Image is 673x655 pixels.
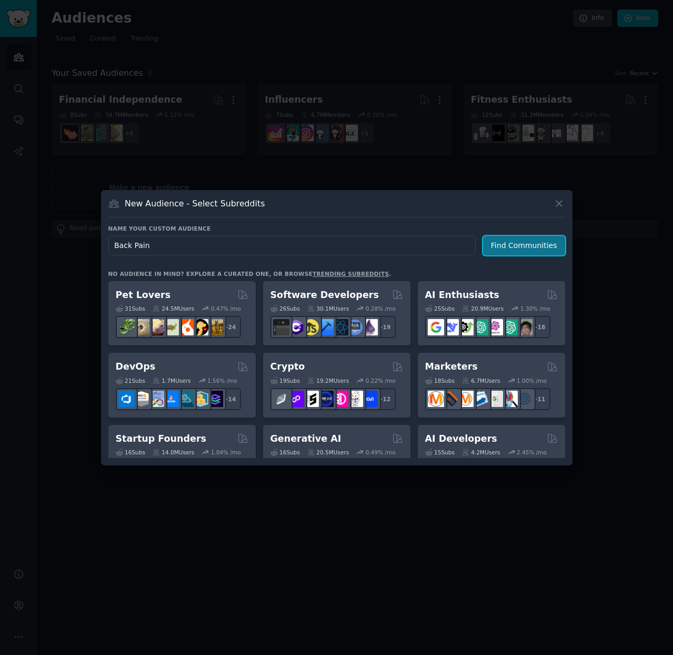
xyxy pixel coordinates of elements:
[517,377,547,384] div: 1.00 % /mo
[118,391,135,407] img: azuredevops
[303,391,319,407] img: ethstaker
[192,319,208,335] img: PetAdvice
[177,319,194,335] img: cockatiel
[347,319,363,335] img: AskComputerScience
[108,225,565,232] h3: Name your custom audience
[462,305,504,312] div: 20.9M Users
[317,391,334,407] img: web3
[211,305,241,312] div: 0.47 % /mo
[457,391,474,407] img: AskMarketing
[108,236,476,255] input: Pick a short name, like "Digital Marketers" or "Movie-Goers"
[516,391,533,407] img: OnlineMarketing
[116,449,145,456] div: 16 Sub s
[207,391,223,407] img: PlatformEngineers
[443,391,459,407] img: bigseo
[366,449,396,456] div: 0.49 % /mo
[116,377,145,384] div: 21 Sub s
[270,377,300,384] div: 19 Sub s
[501,391,518,407] img: MarketingResearch
[153,449,194,456] div: 14.0M Users
[270,305,300,312] div: 26 Sub s
[425,432,497,445] h2: AI Developers
[516,319,533,335] img: ArtificalIntelligence
[133,391,149,407] img: AWS_Certified_Experts
[520,305,550,312] div: 1.30 % /mo
[116,305,145,312] div: 31 Sub s
[219,388,241,410] div: + 14
[125,198,265,209] h3: New Audience - Select Subreddits
[472,391,488,407] img: Emailmarketing
[177,391,194,407] img: platformengineering
[425,449,455,456] div: 15 Sub s
[148,391,164,407] img: Docker_DevOps
[219,316,241,338] div: + 24
[118,319,135,335] img: herpetology
[163,319,179,335] img: turtle
[361,391,378,407] img: defi_
[374,388,396,410] div: + 12
[462,377,500,384] div: 6.7M Users
[307,305,349,312] div: 30.1M Users
[133,319,149,335] img: ballpython
[483,236,565,255] button: Find Communities
[270,432,341,445] h2: Generative AI
[347,391,363,407] img: CryptoNews
[273,391,289,407] img: ethfinance
[528,388,550,410] div: + 11
[116,289,171,302] h2: Pet Lovers
[366,305,396,312] div: 0.28 % /mo
[487,391,503,407] img: googleads
[374,316,396,338] div: + 19
[501,319,518,335] img: chatgpt_prompts_
[332,319,348,335] img: reactnative
[148,319,164,335] img: leopardgeckos
[425,289,499,302] h2: AI Enthusiasts
[211,449,241,456] div: 1.04 % /mo
[307,449,349,456] div: 20.5M Users
[443,319,459,335] img: DeepSeek
[270,360,305,373] h2: Crypto
[207,319,223,335] img: dogbreed
[472,319,488,335] img: chatgpt_promptDesign
[487,319,503,335] img: OpenAIDev
[273,319,289,335] img: software
[153,305,194,312] div: 24.5M Users
[425,305,455,312] div: 25 Sub s
[192,391,208,407] img: aws_cdk
[153,377,191,384] div: 1.7M Users
[428,319,444,335] img: GoogleGeminiAI
[288,319,304,335] img: csharp
[307,377,349,384] div: 19.2M Users
[528,316,550,338] div: + 18
[462,449,500,456] div: 4.2M Users
[428,391,444,407] img: content_marketing
[366,377,396,384] div: 0.22 % /mo
[163,391,179,407] img: DevOpsLinks
[332,391,348,407] img: defiblockchain
[207,377,237,384] div: 1.56 % /mo
[270,449,300,456] div: 16 Sub s
[425,377,455,384] div: 18 Sub s
[270,289,379,302] h2: Software Developers
[116,360,156,373] h2: DevOps
[288,391,304,407] img: 0xPolygon
[313,271,389,277] a: trending subreddits
[425,360,478,373] h2: Marketers
[317,319,334,335] img: iOSProgramming
[457,319,474,335] img: AItoolsCatalog
[361,319,378,335] img: elixir
[303,319,319,335] img: learnjavascript
[108,270,391,277] div: No audience in mind? Explore a curated one, or browse .
[116,432,206,445] h2: Startup Founders
[517,449,547,456] div: 2.45 % /mo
